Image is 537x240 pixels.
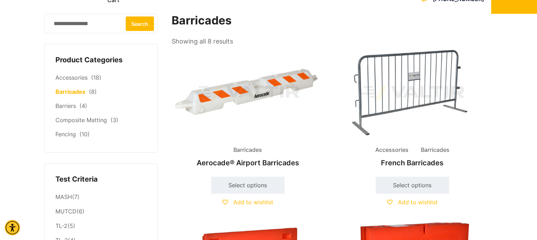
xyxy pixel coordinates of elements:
[126,16,154,31] button: Search
[211,177,285,194] a: Select options for “Aerocade® Airport Barricades”
[55,102,76,109] a: Barriers
[55,88,85,95] a: Barricades
[416,145,455,155] span: Barricades
[336,155,489,171] h2: French Barricades
[55,208,77,215] a: MUTCD
[79,102,87,109] span: (4)
[55,174,147,185] h4: Test Criteria
[370,145,414,155] span: Accessories
[172,47,324,139] img: Barricades
[55,116,107,124] a: Composite Matting
[55,205,147,219] li: (6)
[44,14,157,33] input: Search for:
[336,47,489,139] img: Accessories
[172,14,489,28] h1: Barricades
[387,199,438,206] a: Add to wishlist
[79,131,90,138] span: (10)
[111,116,118,124] span: (3)
[5,220,20,235] div: Accessibility Menu
[233,199,273,206] span: Add to wishlist
[398,199,438,206] span: Add to wishlist
[228,145,267,155] span: Barricades
[55,193,72,200] a: MASH
[172,47,324,171] a: BarricadesAerocade® Airport Barricades
[89,88,97,95] span: (8)
[222,199,273,206] a: Add to wishlist
[55,219,147,234] li: (5)
[91,74,101,81] span: (18)
[55,222,67,229] a: TL-2
[55,131,76,138] a: Fencing
[336,47,489,171] a: Accessories BarricadesFrench Barricades
[55,74,88,81] a: Accessories
[172,35,233,47] p: Showing all 8 results
[376,177,449,194] a: Select options for “French Barricades”
[55,190,147,204] li: (7)
[172,155,324,171] h2: Aerocade® Airport Barricades
[55,55,147,65] h4: Product Categories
